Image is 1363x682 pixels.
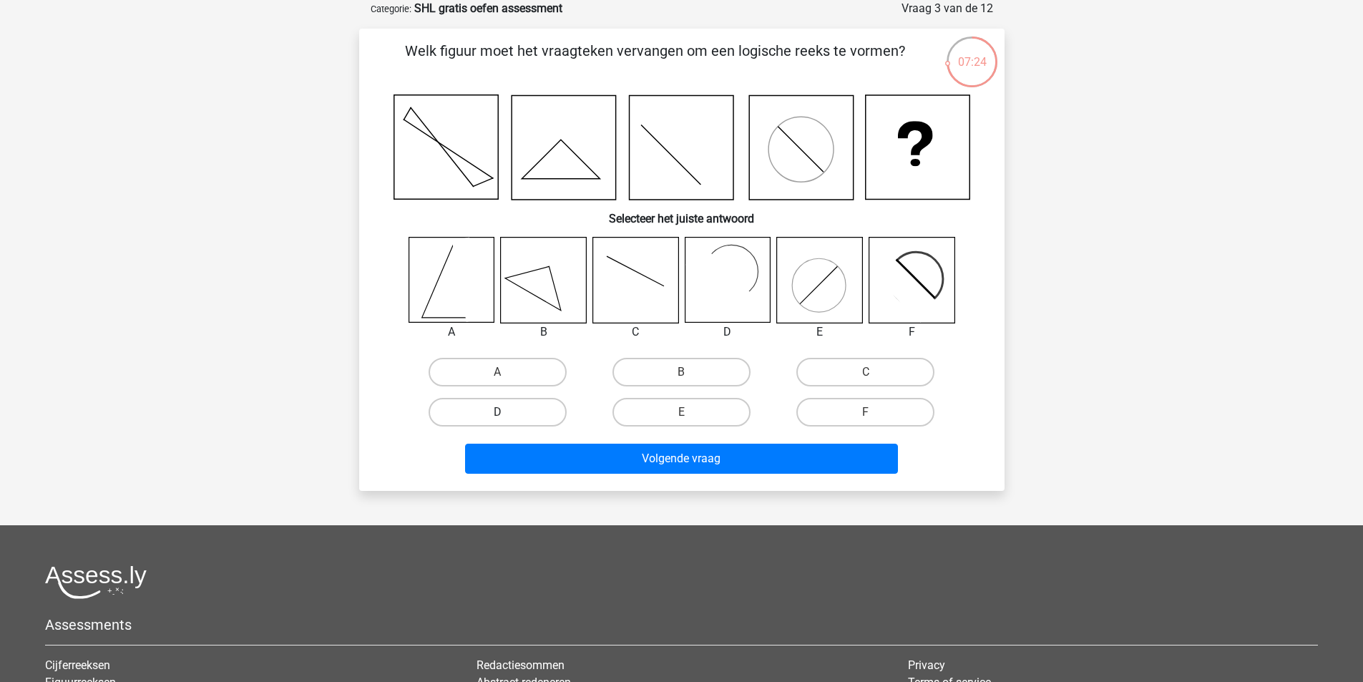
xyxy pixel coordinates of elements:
label: B [612,358,751,386]
div: 07:24 [945,35,999,71]
div: D [674,323,782,341]
label: A [429,358,567,386]
div: F [858,323,966,341]
a: Privacy [908,658,945,672]
div: E [766,323,874,341]
label: C [796,358,934,386]
h6: Selecteer het juiste antwoord [382,200,982,225]
label: E [612,398,751,427]
button: Volgende vraag [465,444,898,474]
p: Welk figuur moet het vraagteken vervangen om een logische reeks te vormen? [382,40,928,83]
div: B [489,323,597,341]
strong: SHL gratis oefen assessment [414,1,562,15]
a: Cijferreeksen [45,658,110,672]
label: F [796,398,934,427]
small: Categorie: [371,4,411,14]
div: C [582,323,690,341]
div: A [398,323,506,341]
a: Redactiesommen [477,658,565,672]
label: D [429,398,567,427]
h5: Assessments [45,616,1318,633]
img: Assessly logo [45,565,147,599]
